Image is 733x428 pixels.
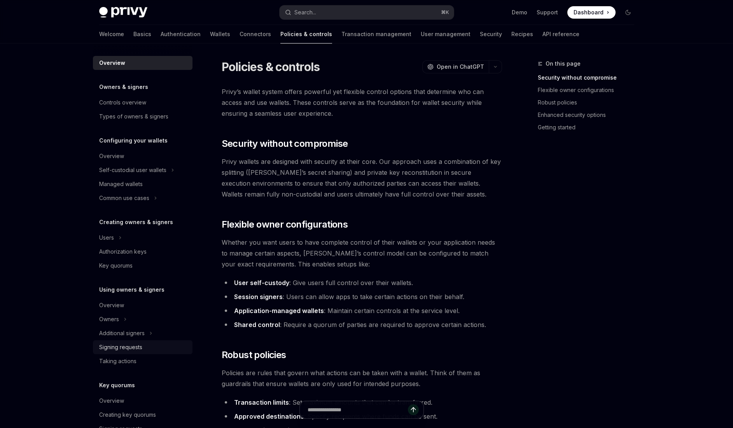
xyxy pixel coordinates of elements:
strong: Application-managed wallets [234,307,324,315]
li: : Require a quorum of parties are required to approve certain actions. [222,319,502,330]
span: On this page [546,59,581,68]
a: Overview [93,298,192,312]
div: Owners [99,315,119,324]
h1: Policies & controls [222,60,320,74]
a: Overview [93,149,192,163]
a: Types of owners & signers [93,110,192,124]
div: Overview [99,301,124,310]
div: Creating key quorums [99,410,156,419]
div: Signing requests [99,343,142,352]
span: ⌘ K [441,9,449,16]
li: : Set maximum amounts that can be transferred. [222,397,502,408]
h5: Owners & signers [99,82,148,92]
div: Search... [294,8,316,17]
button: Search...⌘K [280,5,454,19]
a: Support [537,9,558,16]
a: Flexible owner configurations [538,84,640,96]
a: Signing requests [93,340,192,354]
button: Toggle dark mode [622,6,634,19]
a: Enhanced security options [538,109,640,121]
a: Dashboard [567,6,616,19]
h5: Key quorums [99,381,135,390]
a: User management [421,25,471,43]
span: Policies are rules that govern what actions can be taken with a wallet. Think of them as guardrai... [222,367,502,389]
a: Overview [93,56,192,70]
div: Users [99,233,114,242]
a: Creating key quorums [93,408,192,422]
a: Basics [133,25,151,43]
button: Open in ChatGPT [422,60,489,73]
div: Overview [99,58,125,68]
div: Controls overview [99,98,146,107]
div: Overview [99,396,124,405]
a: Transaction management [341,25,411,43]
a: Overview [93,394,192,408]
a: Demo [512,9,527,16]
a: Authorization keys [93,245,192,259]
a: API reference [542,25,579,43]
div: Self-custodial user wallets [99,165,166,175]
span: Privy wallets are designed with security at their core. Our approach uses a combination of key sp... [222,156,502,200]
a: Wallets [210,25,230,43]
a: Controls overview [93,96,192,110]
a: Connectors [240,25,271,43]
h5: Creating owners & signers [99,217,173,227]
a: Authentication [161,25,201,43]
span: Whether you want users to have complete control of their wallets or your application needs to man... [222,237,502,270]
strong: Transaction limits [234,398,289,406]
strong: User self-custody [234,279,289,287]
a: Managed wallets [93,177,192,191]
img: dark logo [99,7,147,18]
div: Types of owners & signers [99,112,168,121]
strong: Shared control [234,321,280,329]
h5: Using owners & signers [99,285,164,294]
a: Recipes [511,25,533,43]
a: Key quorums [93,259,192,273]
div: Additional signers [99,329,145,338]
strong: Session signers [234,293,283,301]
span: Dashboard [574,9,604,16]
a: Welcome [99,25,124,43]
div: Taking actions [99,357,136,366]
div: Managed wallets [99,179,143,189]
span: Privy’s wallet system offers powerful yet flexible control options that determine who can access ... [222,86,502,119]
span: Flexible owner configurations [222,218,348,231]
div: Key quorums [99,261,133,270]
a: Security [480,25,502,43]
a: Policies & controls [280,25,332,43]
button: Send message [408,404,419,415]
li: : Maintain certain controls at the service level. [222,305,502,316]
span: Security without compromise [222,137,348,150]
span: Robust policies [222,349,286,361]
li: : Users can allow apps to take certain actions on their behalf. [222,291,502,302]
div: Overview [99,151,124,161]
li: : Give users full control over their wallets. [222,277,502,288]
a: Security without compromise [538,71,640,84]
span: Open in ChatGPT [437,63,484,71]
h5: Configuring your wallets [99,136,168,145]
div: Authorization keys [99,247,147,256]
a: Robust policies [538,96,640,109]
a: Getting started [538,121,640,134]
a: Taking actions [93,354,192,368]
div: Common use cases [99,193,149,203]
